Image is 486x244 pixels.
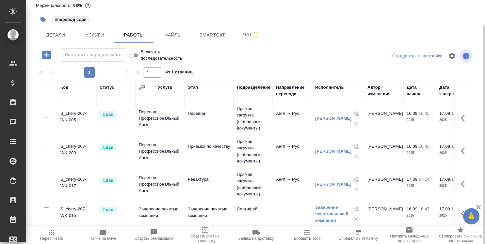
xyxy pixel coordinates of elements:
button: Добавить Todo [282,226,332,244]
div: Подразделение [237,84,270,91]
p: 2025 [407,212,433,219]
p: Сдан [103,111,113,118]
button: 🙏 [463,208,479,224]
p: 16.09, [407,206,419,211]
button: Здесь прячутся важные кнопки [457,143,473,159]
button: Здесь прячутся важные кнопки [457,176,473,192]
p: Редактура [188,176,230,183]
span: Услуги [79,31,110,39]
span: из 1 страниц [165,68,193,78]
p: 17.09, [439,206,451,211]
td: Прямая загрузка (шаблонные документы) [234,102,273,135]
div: Менеджер проверил работу исполнителя, передает ее на следующий этап [98,110,132,119]
span: Посмотреть информацию [460,50,474,62]
div: Дата начала [407,84,433,97]
td: [PERSON_NAME] [364,107,403,130]
p: 16.09, [407,111,419,116]
td: Англ → Рус [273,140,312,163]
td: Перевод Профессиональный Англ ... [136,105,185,131]
span: перевод сдан [50,16,91,22]
button: Добавить тэг [36,12,50,27]
div: Исполнитель [315,84,344,91]
td: Перевод Профессиональный Англ ... [136,138,185,164]
span: Пересчитать [40,236,63,241]
span: Работы [118,31,150,39]
p: 98% [73,3,83,8]
div: Менеджер проверил работу исполнителя, передает ее на следующий этап [98,143,132,152]
td: S_chery-207-WK-005 [57,107,96,130]
a: [PERSON_NAME] [315,149,351,154]
button: Заявка на доставку [231,226,282,244]
td: Сертифай [234,203,273,225]
p: 2025 [407,183,433,189]
span: Smartcat [197,31,228,39]
td: [PERSON_NAME] [364,140,403,163]
td: Прямая загрузка (шаблонные документы) [234,168,273,201]
p: Сдан [103,144,113,151]
td: S_chery-207-WK-017 [57,173,96,196]
a: [PERSON_NAME] [315,182,351,187]
span: 🙏 [466,209,477,223]
span: Создать рекламацию [135,236,173,241]
p: 16:45 [419,144,429,149]
p: 14:00 [451,144,462,149]
span: Заявка на доставку [238,236,274,241]
p: 2025 [439,183,465,189]
td: [PERSON_NAME] [364,203,403,225]
span: Детали [40,31,71,39]
p: Маржинальность: [36,3,73,8]
td: Заверение печатью компании [136,203,185,225]
td: S_chery-207-WK-015 [57,203,96,225]
div: Код [60,84,68,91]
td: [PERSON_NAME] [364,173,403,196]
button: Призвать менеджера по развитию [384,226,435,244]
p: 17.09, [439,177,451,182]
span: Создать счет на предоплату [183,234,226,243]
span: Скопировать ссылку на оценку заказа [439,234,482,243]
span: Призвать менеджера по развитию [388,234,431,243]
div: Направление перевода [276,84,309,97]
span: Чат [236,31,267,39]
button: Определить тематику [333,226,384,244]
span: Добавить Todo [294,236,320,241]
td: Прямая загрузка (шаблонные документы) [234,135,273,168]
span: Настроить таблицу [444,48,460,64]
p: 16:47 [419,206,429,211]
p: 07:14 [419,177,429,182]
button: Сгруппировать [139,84,145,91]
span: Определить тематику [338,236,378,241]
p: 12:00 [451,111,462,116]
a: Заверение печатью нашей компании [315,205,348,223]
button: Здесь прячутся важные кнопки [457,110,473,126]
p: Заверение печатью компании [188,206,230,219]
span: Включить последовательность [141,49,182,62]
a: [PERSON_NAME] [315,116,351,121]
button: Скопировать ссылку на оценку заказа [435,226,486,244]
div: Услуга [158,84,172,91]
td: Англ → Рус [273,173,312,196]
div: Менеджер проверил работу исполнителя, передает ее на следующий этап [98,206,132,215]
p: 13:00 [451,177,462,182]
div: split button [391,51,444,61]
p: Перевод [188,110,230,117]
p: 17.09, [407,177,419,182]
p: 17:00 [451,206,462,211]
span: Файлы [157,31,189,39]
p: Приёмка по качеству [188,143,230,150]
button: Добавить работу [38,48,56,62]
button: Папка на Drive [77,226,128,244]
div: Менеджер проверил работу исполнителя, передает ее на следующий этап [98,176,132,185]
td: Перевод Профессиональный Англ ... [136,171,185,197]
span: Папка на Drive [89,236,116,241]
p: 17.09, [439,144,451,149]
button: Создать счет на предоплату [179,226,230,244]
p: 2025 [439,117,465,123]
p: 2025 [407,150,433,156]
button: Создать рекламацию [128,226,179,244]
button: Пересчитать [26,226,77,244]
p: Сдан [103,207,113,213]
p: 17.09, [439,111,451,116]
p: 16:45 [419,111,429,116]
p: 2025 [407,117,433,123]
div: Автор изменения [367,84,400,97]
